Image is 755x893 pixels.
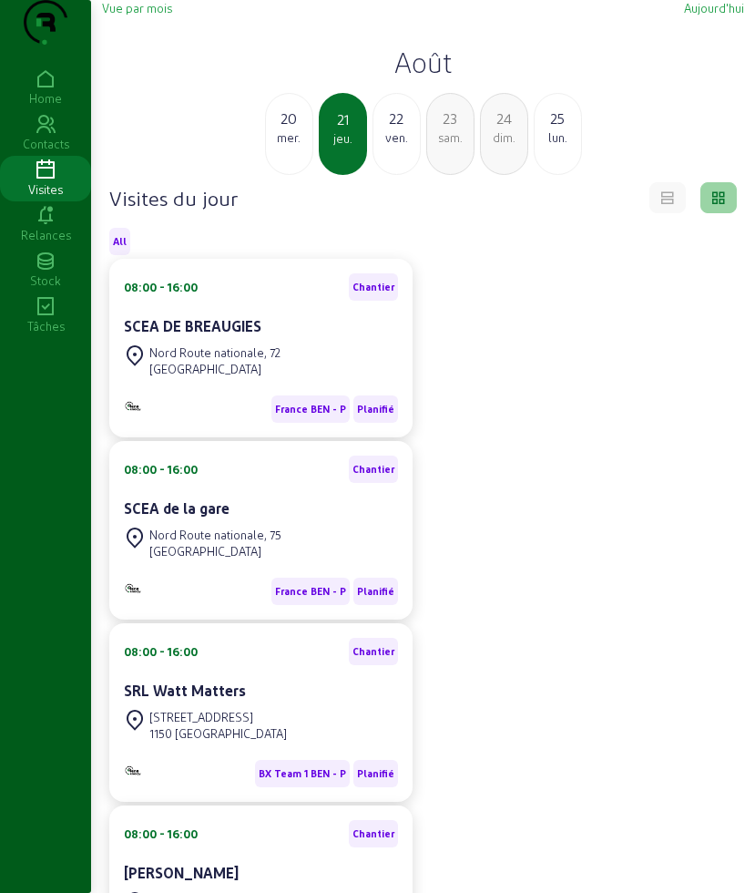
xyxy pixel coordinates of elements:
div: 08:00 - 16:00 [124,826,198,842]
span: Chantier [352,463,394,476]
h2: Août [102,46,744,78]
img: B2B - PVELEC [124,765,142,776]
cam-card-title: [PERSON_NAME] [124,864,239,881]
span: Chantier [352,827,394,840]
div: 22 [373,108,420,129]
div: 08:00 - 16:00 [124,461,198,477]
div: 1150 [GEOGRAPHIC_DATA] [149,725,287,742]
div: ven. [373,129,420,146]
cam-card-title: SRL Watt Matters [124,682,246,699]
div: [STREET_ADDRESS] [149,709,287,725]
span: Planifié [357,585,394,598]
div: 08:00 - 16:00 [124,279,198,295]
div: Nord Route nationale, 75 [149,527,281,543]
cam-card-title: SCEA de la gare [124,499,230,517]
span: Planifié [357,403,394,416]
img: B2B - PVELEC [124,400,142,412]
div: 08:00 - 16:00 [124,643,198,660]
span: Vue par mois [102,1,172,15]
div: 24 [481,108,527,129]
span: Planifié [357,767,394,780]
div: sam. [427,129,474,146]
cam-card-title: SCEA DE BREAUGIES [124,317,261,334]
span: BX Team 1 BEN - P [259,767,346,780]
div: mer. [266,129,312,146]
div: 20 [266,108,312,129]
span: Chantier [352,645,394,658]
h4: Visites du jour [109,185,238,210]
div: dim. [481,129,527,146]
div: 25 [535,108,581,129]
div: 21 [321,108,365,130]
div: [GEOGRAPHIC_DATA] [149,361,281,377]
span: All [113,235,127,248]
div: Nord Route nationale, 72 [149,344,281,361]
img: B2B - PVELEC [124,582,142,594]
div: jeu. [321,130,365,147]
span: France BEN - P [275,403,346,416]
div: lun. [535,129,581,146]
span: France BEN - P [275,585,346,598]
span: Chantier [352,281,394,293]
div: 23 [427,108,474,129]
div: [GEOGRAPHIC_DATA] [149,543,281,559]
span: Aujourd'hui [684,1,744,15]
